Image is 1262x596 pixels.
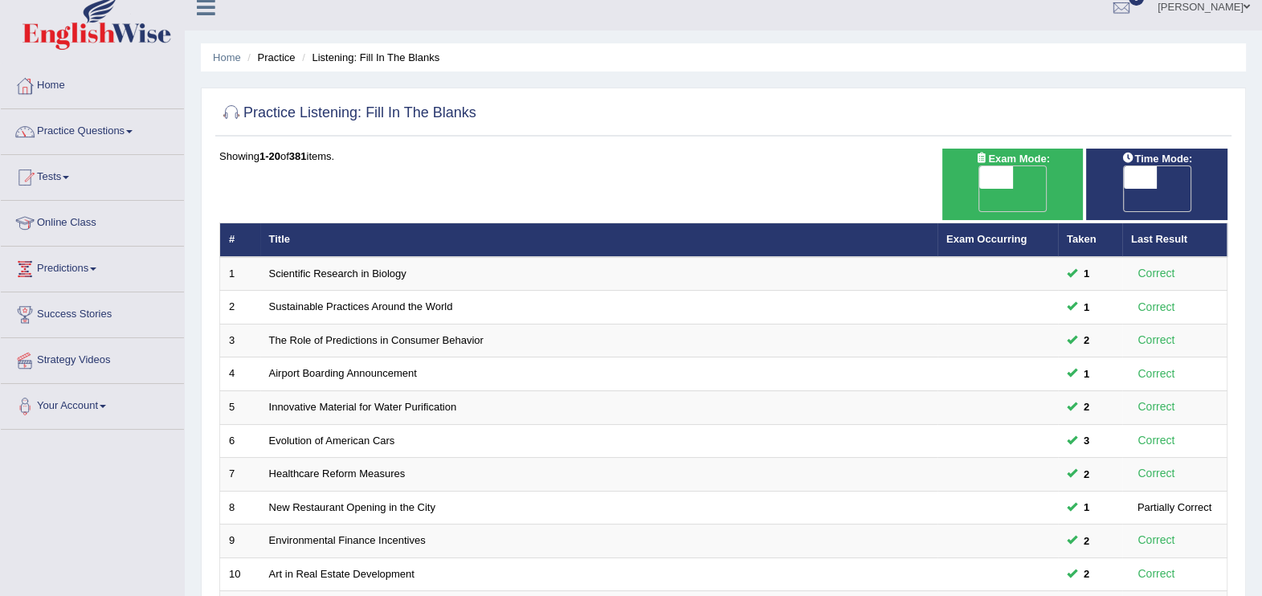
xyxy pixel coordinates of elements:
div: Partially Correct [1131,499,1218,516]
td: 9 [220,525,260,558]
td: 7 [220,458,260,492]
span: You can still take this question [1077,365,1096,382]
span: Time Mode: [1115,150,1199,167]
b: 1-20 [259,150,280,162]
div: Show exams occurring in exams [942,149,1084,220]
div: Correct [1131,298,1182,316]
span: You can still take this question [1077,499,1096,516]
span: Exam Mode: [969,150,1056,167]
div: Correct [1131,531,1182,549]
td: 1 [220,257,260,291]
span: You can still take this question [1077,332,1096,349]
a: Art in Real Estate Development [269,568,415,580]
td: 3 [220,324,260,357]
span: You can still take this question [1077,265,1096,282]
a: Home [1,63,184,104]
span: You can still take this question [1077,299,1096,316]
span: You can still take this question [1077,466,1096,483]
td: 8 [220,491,260,525]
th: # [220,223,260,257]
li: Practice [243,50,295,65]
a: The Role of Predictions in Consumer Behavior [269,334,484,346]
div: Correct [1131,331,1182,349]
td: 5 [220,391,260,425]
a: New Restaurant Opening in the City [269,501,435,513]
td: 2 [220,291,260,325]
div: Correct [1131,398,1182,416]
div: Correct [1131,264,1182,283]
a: Practice Questions [1,109,184,149]
a: Environmental Finance Incentives [269,534,426,546]
a: Sustainable Practices Around the World [269,300,453,312]
a: Exam Occurring [946,233,1027,245]
b: 381 [289,150,307,162]
a: Predictions [1,247,184,287]
td: 10 [220,557,260,591]
a: Your Account [1,384,184,424]
td: 4 [220,357,260,391]
h2: Practice Listening: Fill In The Blanks [219,101,476,125]
span: You can still take this question [1077,533,1096,549]
a: Success Stories [1,292,184,333]
div: Correct [1131,431,1182,450]
th: Title [260,223,937,257]
th: Taken [1058,223,1122,257]
td: 6 [220,424,260,458]
a: Innovative Material for Water Purification [269,401,457,413]
div: Correct [1131,365,1182,383]
a: Strategy Videos [1,338,184,378]
a: Airport Boarding Announcement [269,367,417,379]
a: Tests [1,155,184,195]
span: You can still take this question [1077,398,1096,415]
div: Showing of items. [219,149,1227,164]
div: Correct [1131,464,1182,483]
div: Correct [1131,565,1182,583]
a: Evolution of American Cars [269,435,395,447]
a: Online Class [1,201,184,241]
span: You can still take this question [1077,565,1096,582]
th: Last Result [1122,223,1227,257]
a: Home [213,51,241,63]
span: You can still take this question [1077,432,1096,449]
li: Listening: Fill In The Blanks [298,50,439,65]
a: Scientific Research in Biology [269,267,406,280]
a: Healthcare Reform Measures [269,467,406,480]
